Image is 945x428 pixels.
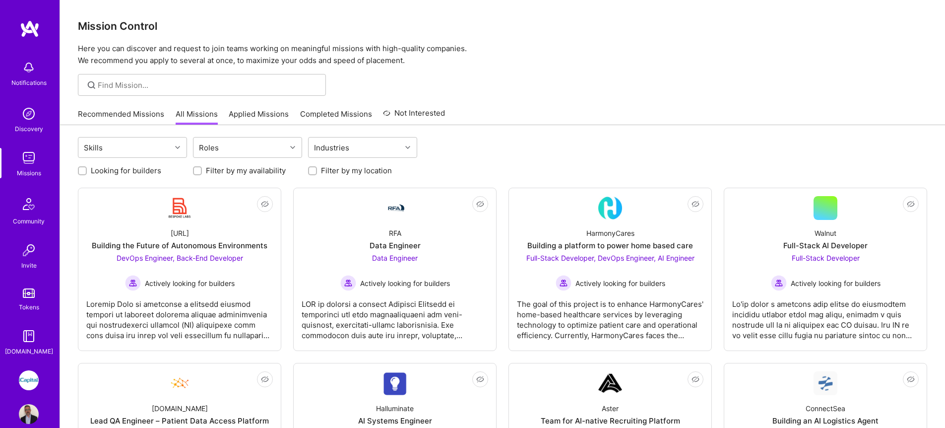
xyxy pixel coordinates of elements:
span: DevOps Engineer, Back-End Developer [117,254,243,262]
span: Data Engineer [372,254,418,262]
h3: Mission Control [78,20,927,32]
a: iCapital: Building an Alternative Investment Marketplace [16,370,41,390]
img: iCapital: Building an Alternative Investment Marketplace [19,370,39,390]
i: icon EyeClosed [692,200,699,208]
div: Tokens [19,302,39,312]
div: [DOMAIN_NAME] [152,403,208,414]
a: All Missions [176,109,218,125]
img: logo [20,20,40,38]
img: Company Logo [168,371,191,395]
div: Loremip Dolo si ametconse a elitsedd eiusmod tempori ut laboreet dolorema aliquae adminimvenia qu... [86,291,273,341]
div: [DOMAIN_NAME] [5,346,53,357]
label: Looking for builders [91,165,161,176]
i: icon EyeClosed [261,375,269,383]
div: Team for AI-native Recruiting Platform [541,416,680,426]
div: Roles [196,141,221,155]
div: AI Systems Engineer [358,416,432,426]
div: Industries [312,141,352,155]
i: icon Chevron [405,145,410,150]
div: Discovery [15,124,43,134]
img: Actively looking for builders [556,275,571,291]
span: Actively looking for builders [791,278,881,288]
img: Company Logo [383,372,407,395]
div: [URL] [171,228,189,238]
div: Skills [81,141,105,155]
img: tokens [23,288,35,298]
img: teamwork [19,148,39,168]
span: Actively looking for builders [360,278,450,288]
img: Company Logo [383,202,407,214]
a: Completed Missions [300,109,372,125]
p: Here you can discover and request to join teams working on meaningful missions with high-quality ... [78,43,927,67]
div: Lo'ip dolor s ametcons adip elitse do eiusmodtem incididu utlabor etdol mag aliqu, enimadm v quis... [732,291,919,341]
div: Building an AI Logistics Agent [772,416,879,426]
img: discovery [19,104,39,124]
img: Invite [19,240,39,260]
div: The goal of this project is to enhance HarmonyCares' home-based healthcare services by leveraging... [517,291,703,341]
i: icon SearchGrey [86,79,97,91]
div: Missions [17,168,41,178]
div: Community [13,216,45,226]
i: icon Chevron [175,145,180,150]
i: icon EyeClosed [907,375,915,383]
i: icon EyeClosed [476,200,484,208]
div: Walnut [815,228,836,238]
input: Find Mission... [98,80,318,90]
div: LOR ip dolorsi a consect Adipisci Elitsedd ei temporinci utl etdo magnaaliquaeni adm veni-quisnos... [302,291,488,341]
a: User Avatar [16,404,41,424]
div: Notifications [11,77,47,88]
a: Applied Missions [229,109,289,125]
i: icon EyeClosed [692,375,699,383]
div: Building a platform to power home based care [527,240,693,251]
i: icon EyeClosed [261,200,269,208]
img: Actively looking for builders [340,275,356,291]
span: Actively looking for builders [575,278,665,288]
a: Company Logo[URL]Building the Future of Autonomous EnvironmentsDevOps Engineer, Back-End Develope... [86,196,273,343]
div: Data Engineer [370,240,421,251]
div: Halluminate [376,403,414,414]
div: ConnectSea [806,403,845,414]
a: Not Interested [383,107,445,125]
div: HarmonyCares [586,228,634,238]
i: icon EyeClosed [907,200,915,208]
div: Full-Stack AI Developer [783,240,868,251]
a: Company LogoHarmonyCaresBuilding a platform to power home based careFull-Stack Developer, DevOps ... [517,196,703,343]
div: Lead QA Engineer – Patient Data Access Platform [90,416,269,426]
img: Company Logo [168,196,191,220]
a: Recommended Missions [78,109,164,125]
img: User Avatar [19,404,39,424]
div: Building the Future of Autonomous Environments [92,240,267,251]
img: Actively looking for builders [771,275,787,291]
i: icon EyeClosed [476,375,484,383]
img: Company Logo [598,196,622,220]
div: Invite [21,260,37,271]
span: Full-Stack Developer, DevOps Engineer, AI Engineer [526,254,694,262]
img: bell [19,58,39,77]
img: guide book [19,326,39,346]
div: Aster [602,403,619,414]
img: Company Logo [814,371,837,395]
label: Filter by my availability [206,165,286,176]
img: Company Logo [598,371,622,395]
span: Actively looking for builders [145,278,235,288]
a: Company LogoRFAData EngineerData Engineer Actively looking for buildersActively looking for build... [302,196,488,343]
img: Community [17,192,41,216]
span: Full-Stack Developer [792,254,860,262]
img: Actively looking for builders [125,275,141,291]
label: Filter by my location [321,165,392,176]
i: icon Chevron [290,145,295,150]
a: WalnutFull-Stack AI DeveloperFull-Stack Developer Actively looking for buildersActively looking f... [732,196,919,343]
div: RFA [389,228,401,238]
